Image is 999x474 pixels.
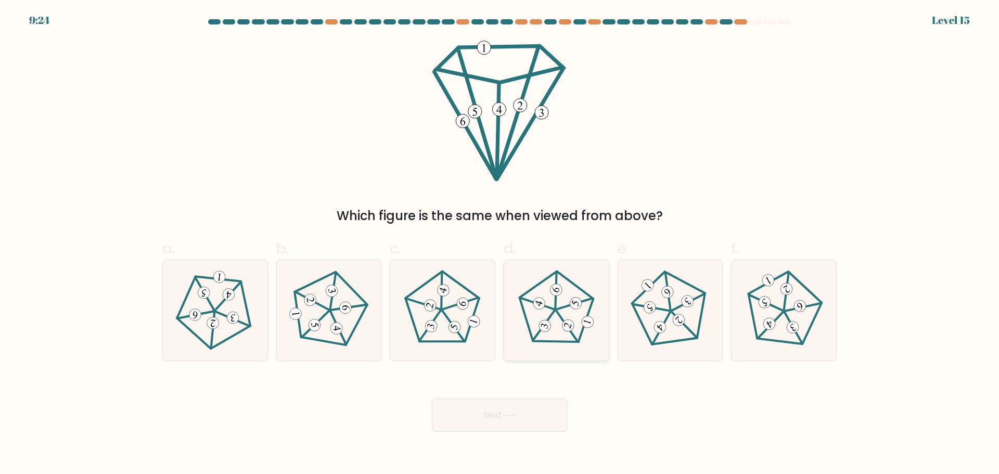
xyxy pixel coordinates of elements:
button: Next [432,399,567,432]
span: c. [390,238,401,259]
div: Which figure is the same when viewed from above? [169,207,830,225]
span: f. [731,238,738,259]
span: d. [504,238,516,259]
span: b. [276,238,289,259]
div: 9:24 [29,12,50,28]
span: e. [618,238,629,259]
span: a. [162,238,175,259]
div: Level 15 [932,12,970,28]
